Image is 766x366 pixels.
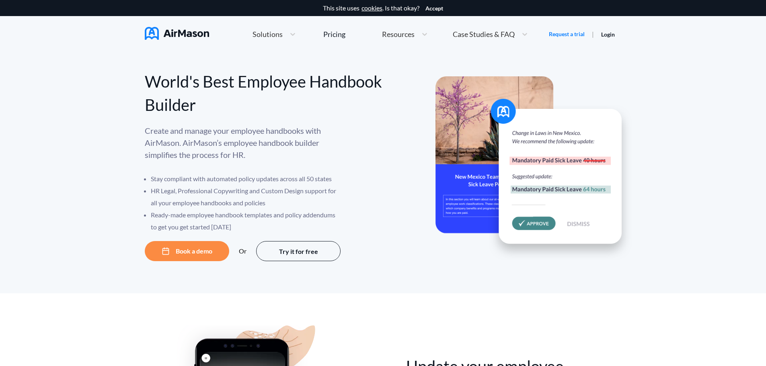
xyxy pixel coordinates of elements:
li: HR Legal, Professional Copywriting and Custom Design support for all your employee handbooks and ... [151,185,342,209]
li: Ready-made employee handbook templates and policy addendums to get you get started [DATE] [151,209,342,233]
img: AirMason Logo [145,27,209,40]
button: Try it for free [256,241,341,261]
a: cookies [361,4,382,12]
span: Resources [382,31,415,38]
a: Pricing [323,27,345,41]
div: Or [239,247,246,255]
p: Create and manage your employee handbooks with AirMason. AirMason’s employee handbook builder sim... [145,125,342,161]
span: Solutions [253,31,283,38]
div: Pricing [323,31,345,38]
a: Request a trial [549,30,585,38]
a: Login [601,31,615,38]
li: Stay compliant with automated policy updates across all 50 states [151,173,342,185]
span: | [592,30,594,38]
span: Case Studies & FAQ [453,31,515,38]
button: Accept cookies [425,5,443,12]
div: World's Best Employee Handbook Builder [145,70,383,117]
img: hero-banner [435,76,633,261]
button: Book a demo [145,241,229,261]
